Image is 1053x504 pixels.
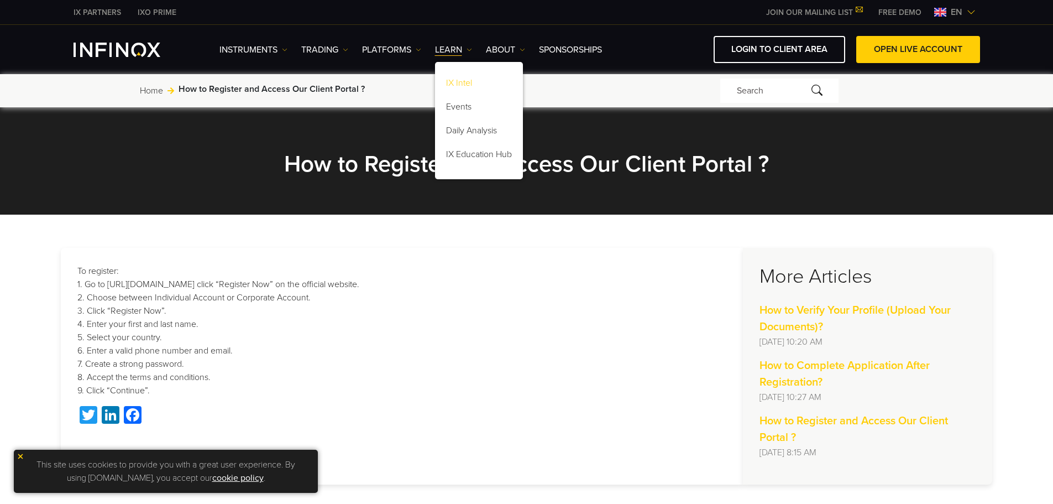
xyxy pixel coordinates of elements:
[122,406,144,427] a: Facebook
[65,7,129,18] a: INFINOX
[435,43,472,56] a: Learn
[856,36,980,63] a: OPEN LIVE ACCOUNT
[435,121,523,144] a: Daily Analysis
[759,335,976,349] p: [DATE] 10:20 AM
[301,43,348,56] a: TRADING
[77,264,726,397] p: To register: 1. Go to [URL][DOMAIN_NAME] click “Register Now” on the official website. 2. Choose ...
[17,453,24,460] img: yellow close icon
[759,414,948,444] strong: How to Register and Access Our Client Portal ?
[759,264,976,289] h3: More Articles
[278,150,776,178] h2: How to Register and Access Our Client Portal ?
[99,406,122,427] a: LinkedIn
[759,359,930,389] strong: How to Complete Application After Registration?
[219,43,287,56] a: Instruments
[870,7,930,18] a: INFINOX MENU
[179,82,365,96] span: How to Register and Access Our Client Portal ?
[759,391,976,404] p: [DATE] 10:27 AM
[759,446,976,459] p: [DATE] 8:15 AM
[435,97,523,121] a: Events
[720,79,839,103] div: Search
[362,43,421,56] a: PLATFORMS
[435,73,523,97] a: IX Intel
[946,6,967,19] span: en
[140,84,163,97] a: Home
[19,455,312,487] p: This site uses cookies to provide you with a great user experience. By using [DOMAIN_NAME], you a...
[539,43,602,56] a: SPONSORSHIPS
[435,144,523,168] a: IX Education Hub
[167,87,174,94] img: arrow-right
[74,43,186,57] a: INFINOX Logo
[759,304,951,334] strong: How to Verify Your Profile (Upload Your Documents)?
[758,8,870,17] a: JOIN OUR MAILING LIST
[486,43,525,56] a: ABOUT
[129,7,185,18] a: INFINOX
[212,472,264,484] a: cookie policy
[77,406,99,427] a: Twitter
[714,36,845,63] a: LOGIN TO CLIENT AREA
